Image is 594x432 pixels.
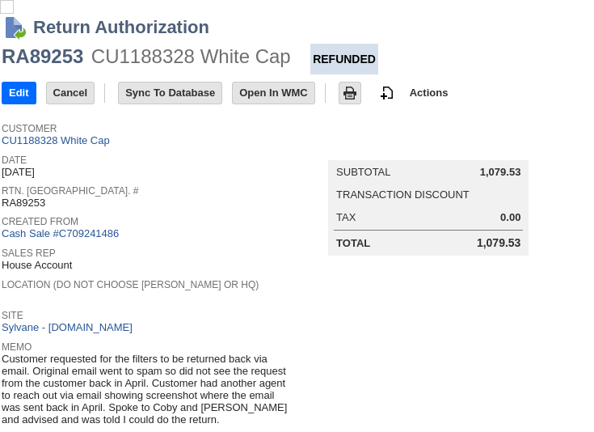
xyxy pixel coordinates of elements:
input: Cancel [47,83,95,104]
span: 1,079.53 [480,166,521,179]
img: Print [340,83,360,103]
input: Open In WMC [233,83,314,104]
h1: Return Authorization [33,14,209,40]
a: Site [2,310,23,321]
div: RA89253 [2,44,83,70]
a: Memo [2,341,32,353]
a: Actions [403,87,455,99]
img: add-record.svg [377,83,397,103]
a: Rtn. [GEOGRAPHIC_DATA]. # [2,185,138,197]
div: Refunded [310,44,378,74]
input: Edit [2,83,36,104]
a: Subtotal [336,166,390,178]
a: Location (Do Not Choose [PERSON_NAME] or HQ) [2,279,259,290]
input: Sync To Database [119,83,221,104]
div: CU1188328 White Cap [91,44,291,70]
span: RA89253 [2,197,45,210]
a: Created From [2,216,78,227]
a: Customer [2,123,57,134]
span: House Account [2,259,72,272]
a: Cash Sale #C709241486 [2,227,119,239]
a: Total [336,237,370,249]
caption: Summary [328,134,529,160]
a: Date [2,155,27,166]
input: Print [339,83,360,104]
a: Sales Rep [2,248,56,259]
a: CU1188328 White Cap [2,134,114,146]
span: Customer requested for the filters to be returned back via email. Original email went to spam so ... [2,353,289,426]
span: 0.00 [500,211,520,224]
a: Sylvane - [DOMAIN_NAME] [2,321,137,333]
span: [DATE] [2,166,35,179]
a: Transaction Discount [336,188,470,201]
span: 1,079.53 [477,236,521,250]
a: Tax [336,211,356,223]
